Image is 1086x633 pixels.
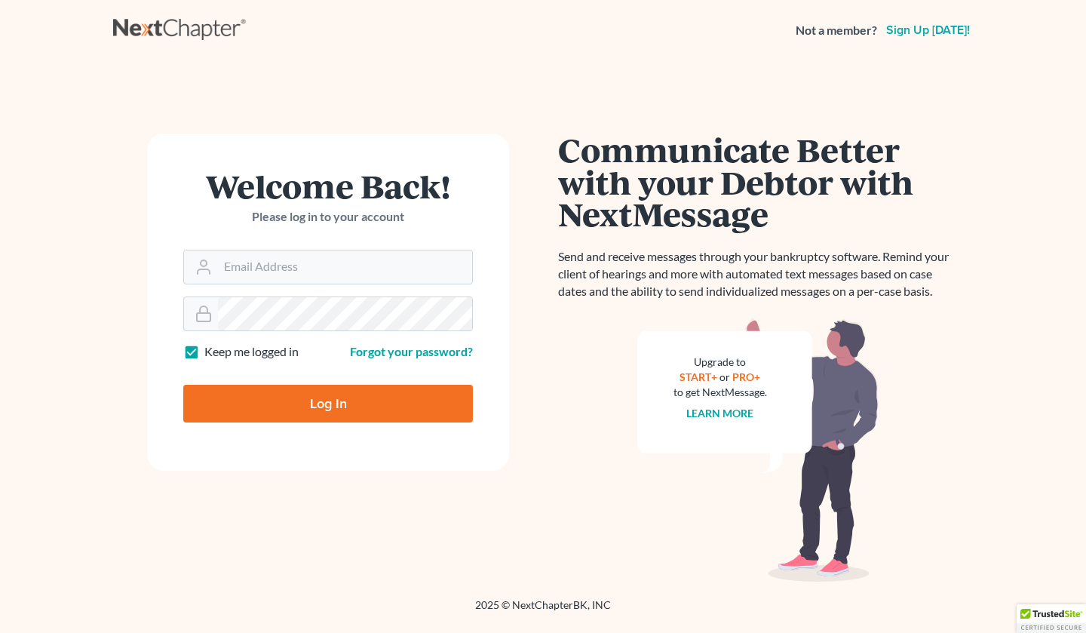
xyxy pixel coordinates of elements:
p: Send and receive messages through your bankruptcy software. Remind your client of hearings and mo... [558,248,958,300]
strong: Not a member? [796,22,877,39]
img: nextmessage_bg-59042aed3d76b12b5cd301f8e5b87938c9018125f34e5fa2b7a6b67550977c72.svg [637,318,879,582]
label: Keep me logged in [204,343,299,361]
input: Log In [183,385,473,423]
a: Sign up [DATE]! [883,24,973,36]
span: or [720,370,731,383]
a: Learn more [687,407,754,419]
input: Email Address [218,250,472,284]
div: Upgrade to [673,355,767,370]
a: START+ [680,370,718,383]
h1: Welcome Back! [183,170,473,202]
div: to get NextMessage. [673,385,767,400]
h1: Communicate Better with your Debtor with NextMessage [558,134,958,230]
div: 2025 © NextChapterBK, INC [113,598,973,625]
p: Please log in to your account [183,208,473,226]
div: TrustedSite Certified [1017,604,1086,633]
a: Forgot your password? [350,344,473,358]
a: PRO+ [733,370,761,383]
